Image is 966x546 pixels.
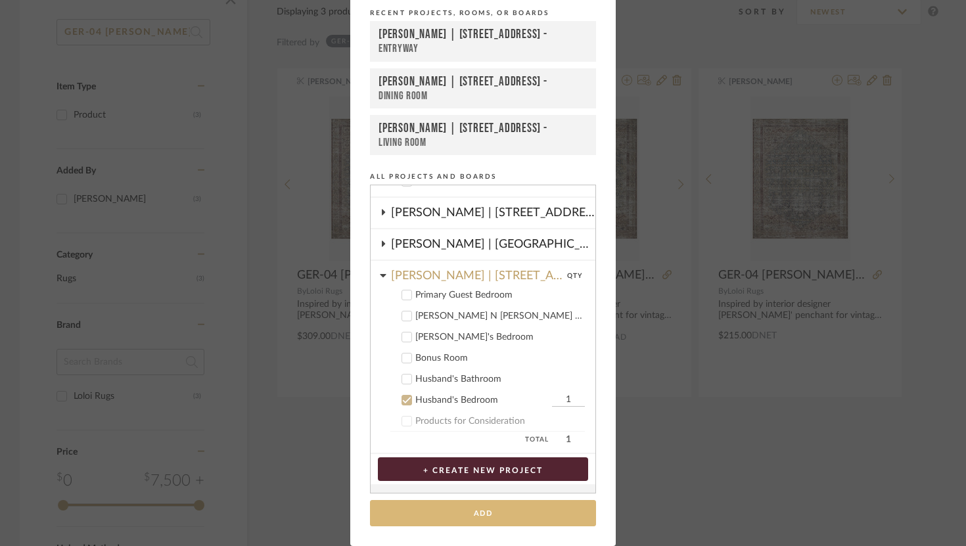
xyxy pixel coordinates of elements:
[378,457,588,481] button: + CREATE NEW PROJECT
[379,136,587,149] div: Living Room
[415,374,585,385] div: Husband's Bathroom
[379,121,587,136] div: [PERSON_NAME] | [STREET_ADDRESS] -
[415,395,549,406] div: Husband's Bedroom
[391,484,595,514] div: Inspiration Board
[391,198,595,228] div: [PERSON_NAME] | [STREET_ADDRESS]
[379,27,587,43] div: [PERSON_NAME] | [STREET_ADDRESS] -
[415,416,585,427] div: Products for Consideration
[379,89,587,102] div: Dining Room
[370,7,596,19] div: Recent Projects, Rooms, or Boards
[415,332,585,343] div: [PERSON_NAME]'s Bedroom
[370,500,596,527] button: Add
[552,394,585,407] input: Husband's Bedroom
[415,311,585,322] div: [PERSON_NAME] N [PERSON_NAME] Bathroom
[390,432,549,447] span: Total
[391,229,595,260] div: [PERSON_NAME] | [GEOGRAPHIC_DATA]
[567,261,582,284] div: QTY
[379,74,587,89] div: [PERSON_NAME] | [STREET_ADDRESS] -
[379,42,587,56] div: Entryway
[415,353,585,364] div: Bonus Room
[415,290,585,301] div: Primary Guest Bedroom
[370,171,596,183] div: All Projects and Boards
[391,261,567,284] div: [PERSON_NAME] | [STREET_ADDRESS]
[552,432,585,447] span: 1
